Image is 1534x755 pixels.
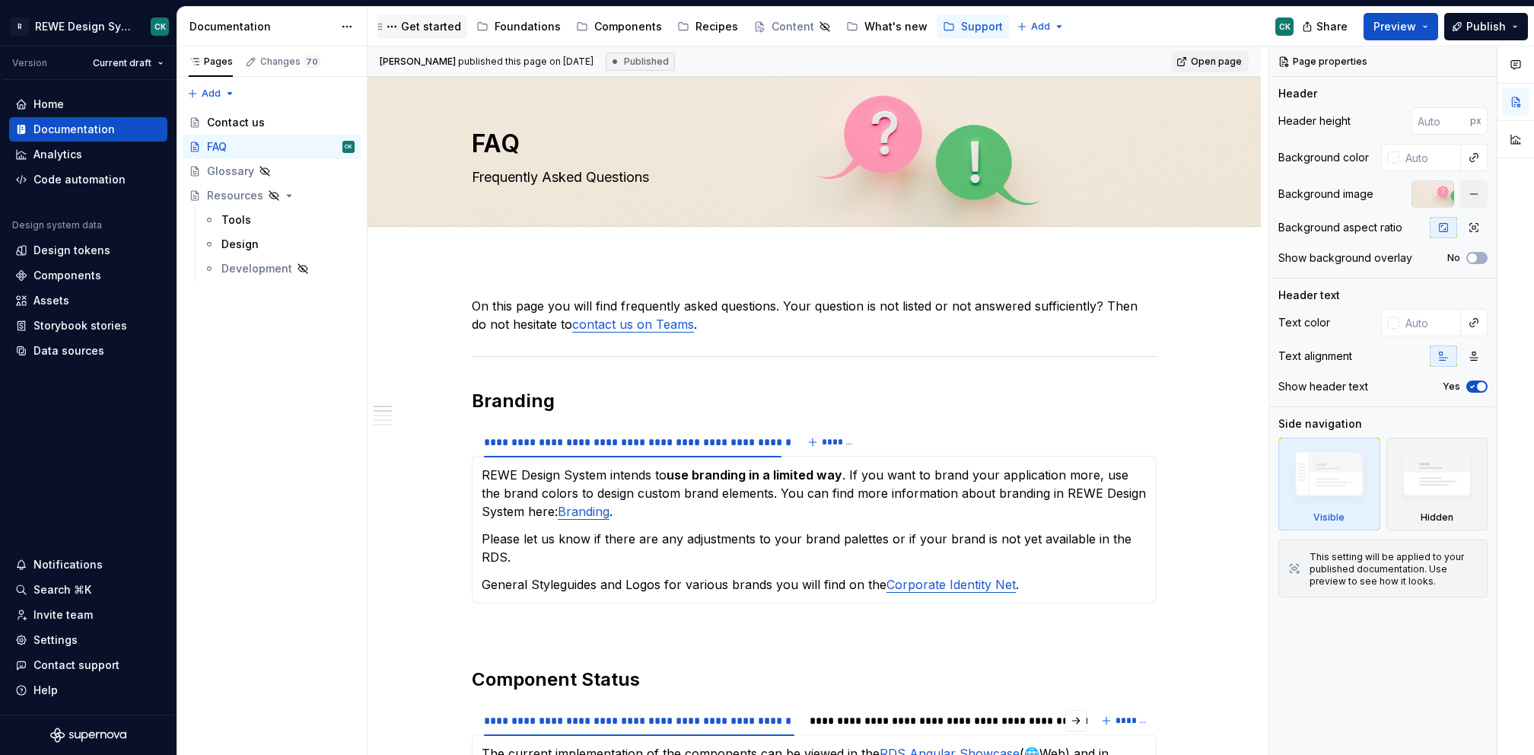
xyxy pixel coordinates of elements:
[202,88,221,100] span: Add
[86,53,170,74] button: Current draft
[33,658,119,673] div: Contact support
[33,557,103,572] div: Notifications
[1012,16,1069,37] button: Add
[93,57,151,69] span: Current draft
[482,575,1147,594] p: General Styleguides and Logos for various brands you will find on the .
[189,56,233,68] div: Pages
[469,126,1154,162] textarea: FAQ
[183,110,361,281] div: Page tree
[9,653,167,677] button: Contact support
[260,56,320,68] div: Changes
[472,297,1157,333] p: On this page you will find frequently asked questions. Your question is not listed or not answere...
[189,19,333,34] div: Documentation
[1399,309,1461,336] input: Auto
[33,343,104,358] div: Data sources
[570,14,668,39] a: Components
[1294,13,1357,40] button: Share
[1278,315,1330,330] div: Text color
[1191,56,1242,68] span: Open page
[1373,19,1416,34] span: Preview
[1278,438,1380,530] div: Visible
[33,293,69,308] div: Assets
[33,683,58,698] div: Help
[1278,86,1317,101] div: Header
[1278,288,1340,303] div: Header text
[1411,107,1470,135] input: Auto
[9,117,167,142] a: Documentation
[207,139,227,155] div: FAQ
[9,142,167,167] a: Analytics
[183,183,361,208] a: Resources
[380,56,456,67] span: [PERSON_NAME]
[961,19,1003,34] div: Support
[401,19,461,34] div: Get started
[1279,21,1291,33] div: CK
[9,92,167,116] a: Home
[886,577,1016,592] a: Corporate Identity Net
[937,14,1009,39] a: Support
[482,530,1147,566] p: Please let us know if there are any adjustments to your brand palettes or if your brand is not ye...
[33,243,110,258] div: Design tokens
[1278,416,1362,432] div: Side navigation
[9,339,167,363] a: Data sources
[33,122,115,137] div: Documentation
[840,14,934,39] a: What's new
[377,11,1009,42] div: Page tree
[221,261,292,276] div: Development
[9,263,167,288] a: Components
[1421,511,1453,524] div: Hidden
[11,18,29,36] div: R
[1278,379,1368,394] div: Show header text
[380,56,594,68] span: published this page on [DATE]
[33,318,127,333] div: Storybook stories
[304,56,320,68] span: 70
[472,389,1157,413] h2: Branding
[572,317,694,332] a: contact us on Teams
[864,19,928,34] div: What's new
[9,314,167,338] a: Storybook stories
[50,728,126,743] svg: Supernova Logo
[207,188,263,203] div: Resources
[1278,250,1412,266] div: Show background overlay
[772,19,814,34] div: Content
[197,232,361,256] a: Design
[482,466,1147,594] section-item: What options do I have regarding the branding of my app?
[747,14,837,39] a: Content
[221,212,251,228] div: Tools
[207,164,254,179] div: Glossary
[207,115,265,130] div: Contact us
[1278,186,1373,202] div: Background image
[1172,51,1249,72] a: Open page
[33,632,78,648] div: Settings
[3,10,173,43] button: RREWE Design SystemCK
[1316,19,1348,34] span: Share
[9,288,167,313] a: Assets
[695,19,738,34] div: Recipes
[33,97,64,112] div: Home
[9,553,167,577] button: Notifications
[9,238,167,263] a: Design tokens
[33,582,91,597] div: Search ⌘K
[9,167,167,192] a: Code automation
[470,14,567,39] a: Foundations
[197,256,361,281] a: Development
[472,667,1157,692] h2: Component Status
[558,504,609,519] a: Branding
[183,110,361,135] a: Contact us
[345,139,352,155] div: CK
[1278,113,1351,129] div: Header height
[1444,13,1528,40] button: Publish
[1470,115,1481,127] p: px
[33,268,101,283] div: Components
[183,159,361,183] a: Glossary
[35,19,132,34] div: REWE Design System
[9,628,167,652] a: Settings
[1466,19,1506,34] span: Publish
[671,14,744,39] a: Recipes
[1313,511,1345,524] div: Visible
[1278,150,1369,165] div: Background color
[9,678,167,702] button: Help
[33,147,82,162] div: Analytics
[495,19,561,34] div: Foundations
